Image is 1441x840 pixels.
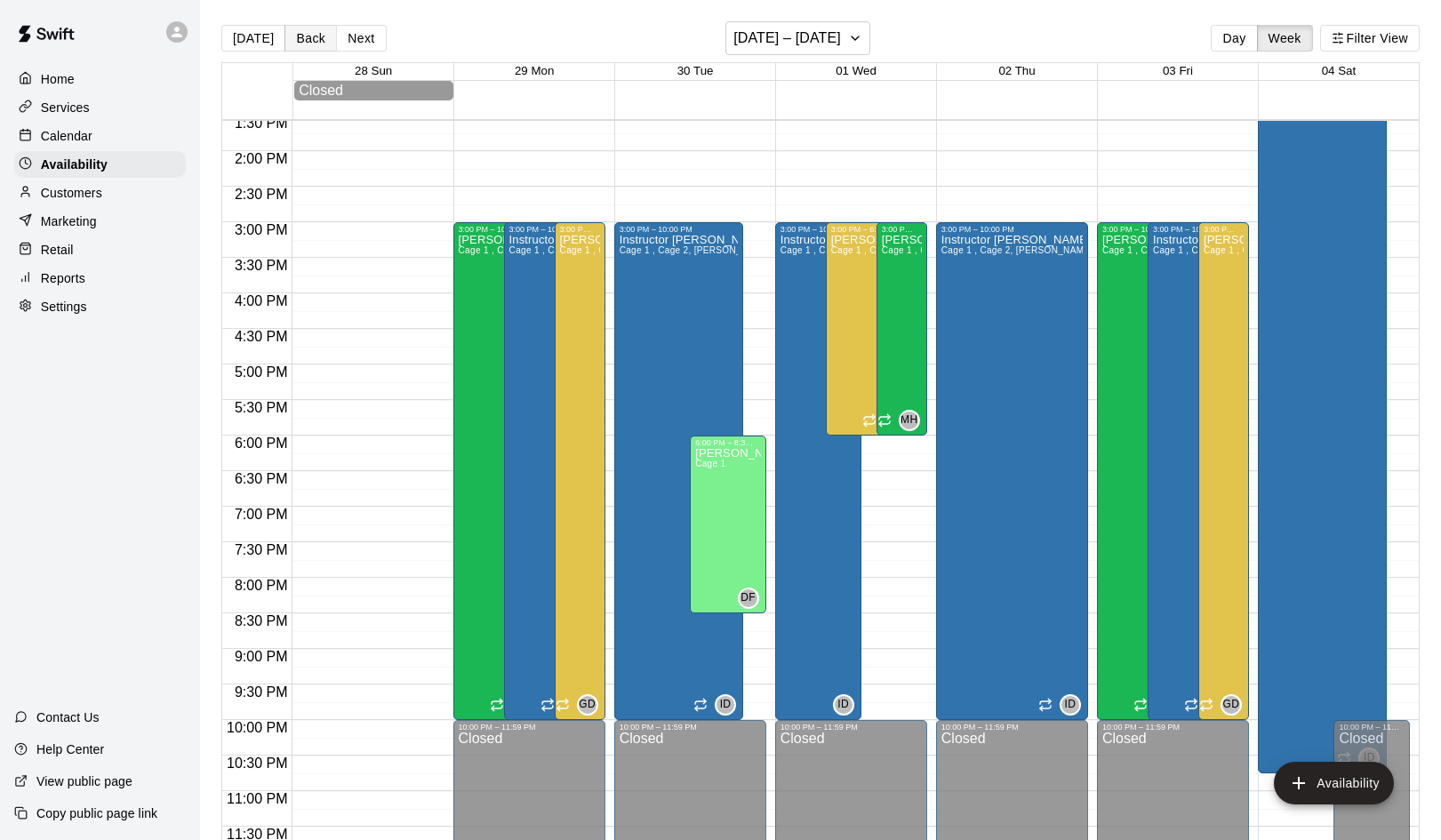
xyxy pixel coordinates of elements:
[556,698,570,712] span: Recurring availability
[14,123,186,149] a: Calendar
[781,245,933,255] span: Cage 1 , Cage 2, [PERSON_NAME]
[459,723,600,732] div: 10:00 PM – 11:59 PM
[453,222,540,720] div: 3:00 PM – 10:00 PM: Available
[720,696,732,714] span: ID
[1184,698,1198,712] span: Recurring availability
[862,413,877,428] span: Recurring availability
[877,413,892,428] span: Recurring availability
[1038,698,1053,712] span: Recurring availability
[540,698,555,712] span: Recurring availability
[41,241,74,259] p: Retail
[509,225,585,234] div: 3:00 PM – 10:00 PM
[459,245,683,255] span: Cage 1 , Cage 2, Cage 3, Cage 4, [PERSON_NAME]
[833,694,854,716] div: Instructor Duran Sports Facility
[579,696,596,714] span: GD
[230,684,292,700] span: 9:30 PM
[1102,245,1326,255] span: Cage 1 , Cage 2, Cage 3, Cage 4, [PERSON_NAME]
[1274,762,1394,804] button: add
[620,723,761,732] div: 10:00 PM – 11:59 PM
[230,542,292,557] span: 7:30 PM
[1148,222,1234,720] div: 3:00 PM – 10:00 PM: Available
[620,245,772,255] span: Cage 1 , Cage 2, [PERSON_NAME]
[230,436,292,451] span: 6:00 PM
[1223,696,1240,714] span: GD
[998,64,1035,77] button: 02 Thu
[1257,25,1313,52] button: Week
[1102,723,1244,732] div: 10:00 PM – 11:59 PM
[41,269,85,287] p: Reports
[222,756,292,771] span: 10:30 PM
[1198,222,1249,720] div: 3:00 PM – 10:00 PM: Available
[899,410,920,431] div: Mateo Hernandez
[230,222,292,237] span: 3:00 PM
[221,25,285,52] button: [DATE]
[230,187,292,202] span: 2:30 PM
[882,245,1106,255] span: Cage 1 , Cage 2, Cage 3, Cage 4, [PERSON_NAME]
[877,222,927,436] div: 3:00 PM – 6:00 PM: Available
[941,723,1083,732] div: 10:00 PM – 11:59 PM
[230,293,292,308] span: 4:00 PM
[14,265,186,292] a: Reports
[1204,245,1356,255] span: Cage 1 , Cage 2, [PERSON_NAME]
[230,151,292,166] span: 2:00 PM
[695,459,725,468] span: Cage 1
[230,507,292,522] span: 7:00 PM
[741,589,756,607] span: DF
[738,588,759,609] div: Durbin Feltman
[41,127,92,145] p: Calendar
[14,151,186,178] a: Availability
[620,225,738,234] div: 3:00 PM – 10:00 PM
[560,225,600,234] div: 3:00 PM – 10:00 PM
[1153,245,1305,255] span: Cage 1 , Cage 2, [PERSON_NAME]
[230,613,292,628] span: 8:30 PM
[230,578,292,593] span: 8:00 PM
[459,225,534,234] div: 3:00 PM – 10:00 PM
[614,222,743,720] div: 3:00 PM – 10:00 PM: Available
[936,222,1088,720] div: 3:00 PM – 10:00 PM: Available
[14,66,186,92] a: Home
[41,99,90,116] p: Services
[1221,694,1242,716] div: German Duran
[14,208,186,235] a: Marketing
[299,83,449,99] div: Closed
[1199,698,1213,712] span: Recurring availability
[355,64,392,77] span: 28 Sun
[677,64,714,77] button: 30 Tue
[831,245,1019,255] span: Cage 1 , Cage 2, Cage 3, [PERSON_NAME]
[36,804,157,822] p: Copy public page link
[14,94,186,121] a: Services
[1320,25,1420,52] button: Filter View
[336,25,386,52] button: Next
[14,180,186,206] a: Customers
[831,225,907,234] div: 3:00 PM – 6:00 PM
[733,26,841,51] h6: [DATE] – [DATE]
[222,720,292,735] span: 10:00 PM
[14,236,186,263] a: Retail
[1163,64,1193,77] button: 03 Fri
[36,740,104,758] p: Help Center
[1064,696,1076,714] span: ID
[41,156,108,173] p: Availability
[1211,25,1257,52] button: Day
[1322,64,1357,77] button: 04 Sat
[695,438,761,447] div: 6:00 PM – 8:30 PM
[1133,698,1148,712] span: Recurring availability
[1102,225,1178,234] div: 3:00 PM – 10:00 PM
[515,64,554,77] button: 29 Mon
[901,412,917,429] span: MH
[577,694,598,716] div: German Duran
[222,791,292,806] span: 11:00 PM
[36,708,100,726] p: Contact Us
[230,400,292,415] span: 5:30 PM
[715,694,736,716] div: Instructor Duran Sports Facility
[781,723,922,732] div: 10:00 PM – 11:59 PM
[1339,723,1405,732] div: 10:00 PM – 11:59 PM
